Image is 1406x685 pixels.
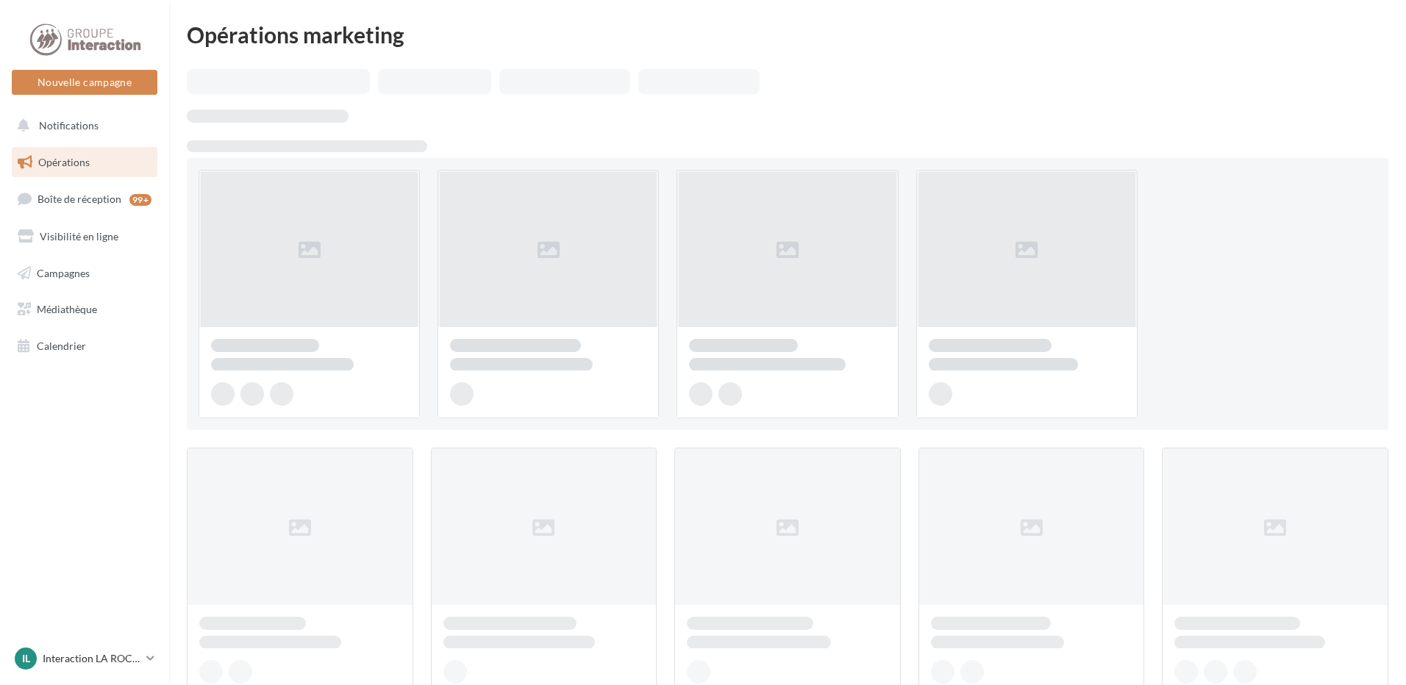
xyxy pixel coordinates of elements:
[12,645,157,673] a: IL Interaction LA ROCHE SUR YON
[37,340,86,352] span: Calendrier
[9,147,160,178] a: Opérations
[40,230,118,243] span: Visibilité en ligne
[9,294,160,325] a: Médiathèque
[129,194,151,206] div: 99+
[37,303,97,315] span: Médiathèque
[38,193,121,205] span: Boîte de réception
[37,266,90,279] span: Campagnes
[38,156,90,168] span: Opérations
[9,183,160,215] a: Boîte de réception99+
[39,119,99,132] span: Notifications
[12,70,157,95] button: Nouvelle campagne
[22,651,30,666] span: IL
[9,258,160,289] a: Campagnes
[9,331,160,362] a: Calendrier
[43,651,140,666] p: Interaction LA ROCHE SUR YON
[9,110,154,141] button: Notifications
[187,24,1388,46] div: Opérations marketing
[9,221,160,252] a: Visibilité en ligne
